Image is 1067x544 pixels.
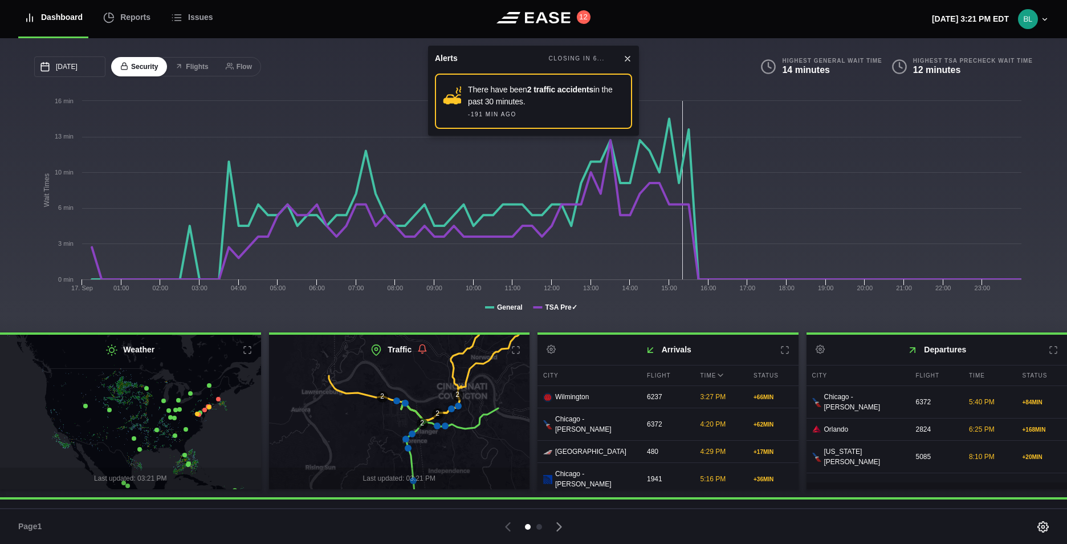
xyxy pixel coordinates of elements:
[913,57,1033,64] b: Highest TSA PreCheck Wait Time
[269,335,530,365] h2: Traffic
[701,285,716,291] text: 16:00
[435,52,458,64] div: Alerts
[975,285,991,291] text: 23:00
[754,393,793,401] div: + 66 MIN
[622,285,638,291] text: 14:00
[969,398,995,406] span: 5:40 PM
[18,521,47,533] span: Page 1
[754,420,793,429] div: + 62 MIN
[913,65,961,75] b: 12 minutes
[963,366,1014,385] div: Time
[969,453,995,461] span: 8:10 PM
[388,285,404,291] text: 08:00
[935,285,951,291] text: 22:00
[641,386,692,408] div: 6237
[1023,398,1062,407] div: + 84 MIN
[701,448,726,456] span: 4:29 PM
[505,285,521,291] text: 11:00
[537,335,799,365] h2: Arrivals
[641,413,692,435] div: 6372
[701,393,726,401] span: 3:27 PM
[641,468,692,490] div: 1941
[807,366,907,385] div: City
[55,133,74,140] tspan: 13 min
[377,391,388,403] div: 2
[782,65,830,75] b: 14 minutes
[192,285,207,291] text: 03:00
[1023,425,1062,434] div: + 168 MIN
[466,285,482,291] text: 10:00
[111,57,167,77] button: Security
[1018,9,1038,29] img: 893b3d76980b73e74f11b7545b8f97b1
[468,84,624,108] div: There have been in the past 30 minutes.
[549,54,605,63] div: CLOSING IN 6...
[910,366,961,385] div: Flight
[910,419,961,440] div: 2824
[641,366,692,385] div: Flight
[113,285,129,291] text: 01:00
[309,285,325,291] text: 06:00
[269,468,530,489] div: Last updated: 03:21 PM
[527,85,593,94] strong: 2 traffic accidents
[857,285,873,291] text: 20:00
[824,392,902,412] span: Chicago - [PERSON_NAME]
[910,391,961,413] div: 6372
[34,56,105,77] input: mm/dd/yyyy
[270,285,286,291] text: 05:00
[426,285,442,291] text: 09:00
[896,285,912,291] text: 21:00
[577,10,590,24] button: 12
[779,285,795,291] text: 18:00
[824,424,849,435] span: Orlando
[583,285,599,291] text: 13:00
[545,303,577,311] tspan: TSA Pre✓
[555,414,633,435] span: Chicago - [PERSON_NAME]
[1023,453,1062,461] div: + 20 MIN
[43,173,51,207] tspan: Wait Times
[537,366,638,385] div: City
[71,285,93,291] tspan: 17. Sep
[55,169,74,176] tspan: 10 min
[754,475,793,484] div: + 36 MIN
[432,408,443,420] div: 2
[555,446,626,457] span: [GEOGRAPHIC_DATA]
[818,285,834,291] text: 19:00
[754,448,793,456] div: + 17 MIN
[555,392,589,402] span: Wilmington
[58,240,74,247] tspan: 3 min
[217,57,261,77] button: Flow
[782,57,882,64] b: Highest General Wait Time
[58,204,74,211] tspan: 6 min
[153,285,169,291] text: 02:00
[824,446,902,467] span: [US_STATE][PERSON_NAME]
[348,285,364,291] text: 07:00
[661,285,677,291] text: 15:00
[417,418,428,429] div: 2
[544,285,560,291] text: 12:00
[740,285,756,291] text: 17:00
[701,420,726,428] span: 4:20 PM
[468,110,516,119] div: -191 MIN AGO
[452,389,463,401] div: 2
[166,57,217,77] button: Flights
[641,441,692,462] div: 480
[497,303,523,311] tspan: General
[701,475,726,483] span: 5:16 PM
[231,285,247,291] text: 04:00
[932,13,1009,25] p: [DATE] 3:21 PM EDT
[969,425,995,433] span: 6:25 PM
[555,469,633,489] span: Chicago - [PERSON_NAME]
[910,446,961,468] div: 5085
[748,366,799,385] div: Status
[695,366,746,385] div: Time
[58,276,74,283] tspan: 0 min
[55,98,74,104] tspan: 16 min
